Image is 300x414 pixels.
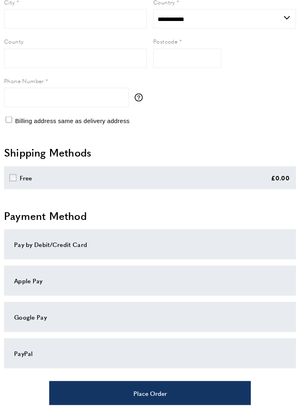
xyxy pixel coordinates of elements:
[14,349,286,358] div: PayPal
[153,37,177,45] span: Postcode
[4,145,296,160] h2: Shipping Methods
[6,117,12,123] input: Billing address same as delivery address
[14,276,286,286] div: Apple Pay
[4,77,44,85] span: Phone Number
[49,381,251,405] button: Place Order
[4,37,23,45] span: County
[14,312,286,322] div: Google Pay
[271,173,290,183] div: £0.00
[20,173,32,183] div: Free
[4,209,296,223] h2: Payment Method
[14,240,286,249] div: Pay by Debit/Credit Card
[135,94,147,102] button: More information
[15,117,129,124] span: Billing address same as delivery address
